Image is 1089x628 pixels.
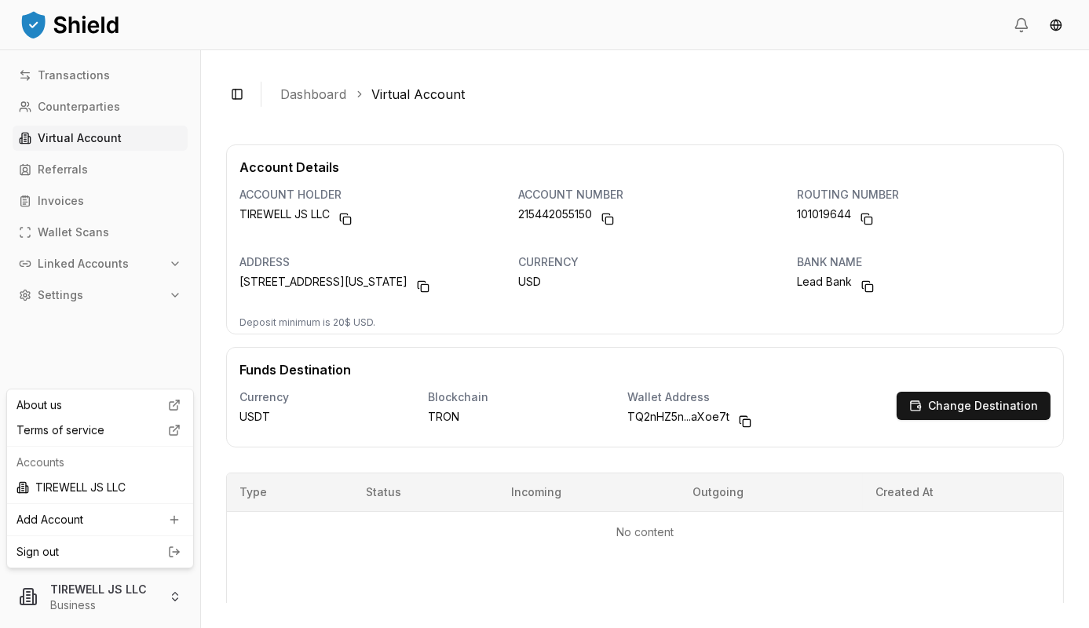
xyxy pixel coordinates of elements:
[10,475,190,500] div: TIREWELL JS LLC
[16,544,184,560] a: Sign out
[10,507,190,532] a: Add Account
[10,418,190,443] a: Terms of service
[10,392,190,418] a: About us
[16,455,184,470] p: Accounts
